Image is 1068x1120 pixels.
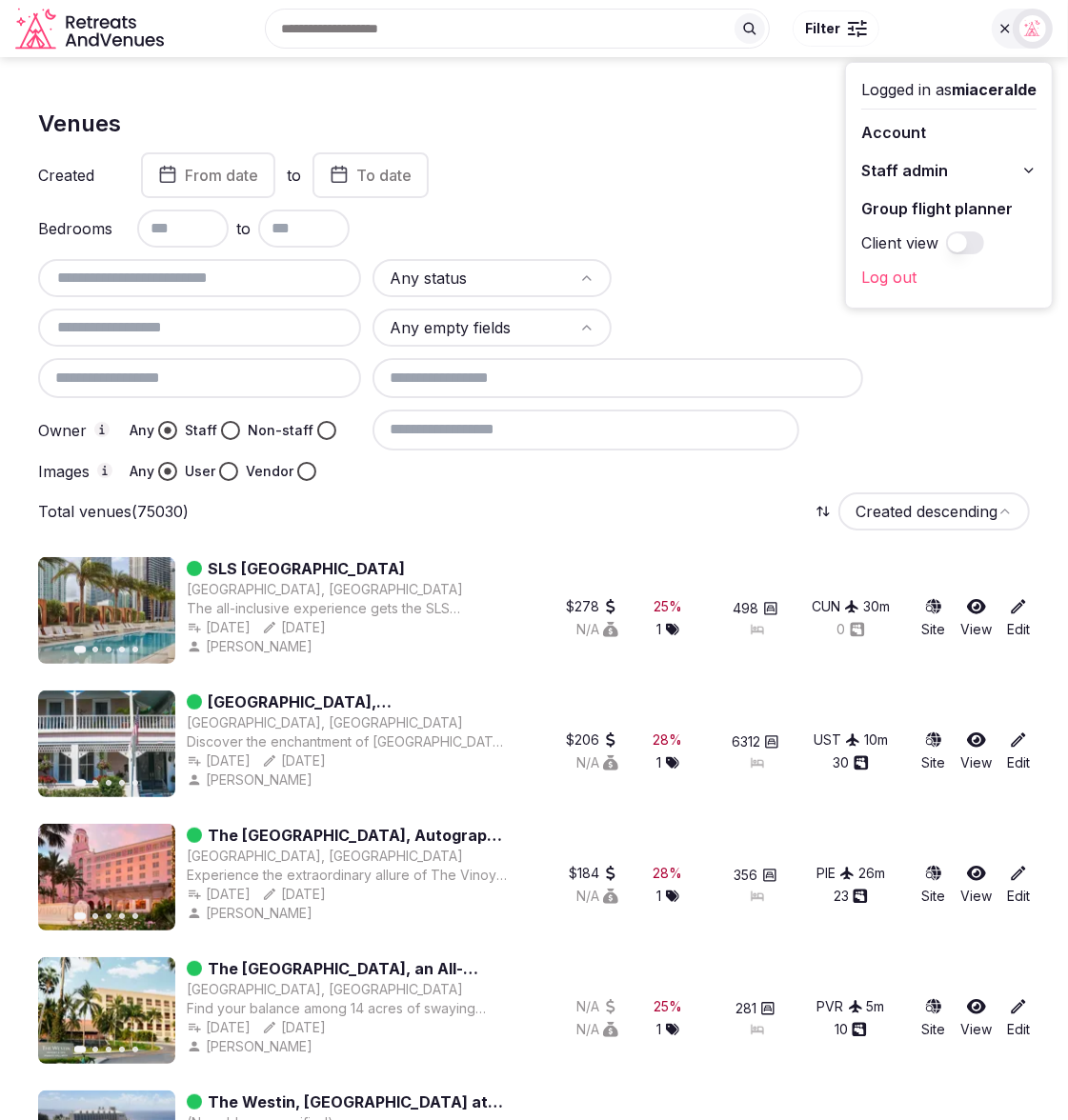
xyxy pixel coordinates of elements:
[576,887,618,906] div: N/A
[867,997,885,1016] button: 5m
[861,262,1037,292] a: Log out
[566,730,618,750] div: $206
[861,78,1037,101] div: Logged in as
[74,779,87,787] button: Go to slide 1
[921,597,945,639] a: Site
[921,864,945,906] a: Site
[187,713,463,732] button: [GEOGRAPHIC_DATA], [GEOGRAPHIC_DATA]
[732,732,779,751] button: 6312
[187,980,463,999] button: [GEOGRAPHIC_DATA], [GEOGRAPHIC_DATA]
[734,599,759,618] span: 498
[187,732,508,751] div: Discover the enchantment of [GEOGRAPHIC_DATA][PERSON_NAME] and [GEOGRAPHIC_DATA], where history d...
[187,885,251,904] div: [DATE]
[805,19,840,38] span: Filter
[119,780,125,786] button: Go to slide 4
[185,166,258,185] span: From date
[106,1047,111,1052] button: Go to slide 3
[92,780,98,786] button: Go to slide 2
[858,864,885,883] div: 26 m
[38,557,175,664] img: Featured image for SLS Playa Mujeres
[960,864,992,906] a: View
[106,780,111,786] button: Go to slide 3
[130,421,154,440] label: Any
[141,152,275,198] button: From date
[657,620,679,639] button: 1
[74,646,87,653] button: Go to slide 1
[812,597,859,616] button: CUN
[732,732,760,751] span: 6312
[657,1020,679,1039] button: 1
[208,957,508,980] a: The [GEOGRAPHIC_DATA], an All-Inclusive Resort and [GEOGRAPHIC_DATA]
[921,730,945,772] button: Site
[654,997,682,1016] button: 25%
[187,904,316,923] button: [PERSON_NAME]
[187,580,463,599] button: [GEOGRAPHIC_DATA], [GEOGRAPHIC_DATA]
[262,1018,326,1037] div: [DATE]
[92,913,98,919] button: Go to slide 2
[262,885,326,904] div: [DATE]
[38,501,189,522] p: Total venues (75030)
[654,730,683,750] button: 28%
[793,10,879,47] button: Filter
[312,152,429,198] button: To date
[861,155,1037,186] button: Staff admin
[187,770,316,790] button: [PERSON_NAME]
[187,866,508,885] div: Experience the extraordinary allure of The Vinoy Resort & Golf Club, Autograph Collection. This h...
[208,1090,508,1113] a: The Westin, [GEOGRAPHIC_DATA] at [GEOGRAPHIC_DATA]
[187,1018,251,1037] div: [DATE]
[960,730,992,772] a: View
[38,221,114,236] label: Bedrooms
[185,462,215,481] label: User
[960,597,992,639] a: View
[814,730,860,750] button: UST
[15,8,168,50] a: Visit the homepage
[861,159,948,182] span: Staff admin
[861,193,1037,224] a: Group flight planner
[834,887,868,906] button: 23
[834,753,869,772] button: 30
[569,864,618,883] button: $184
[566,597,618,616] button: $278
[837,620,865,639] button: 0
[187,751,251,770] button: [DATE]
[817,997,863,1016] div: PVR
[119,913,125,919] button: Go to slide 4
[735,866,758,885] span: 356
[38,108,121,140] h1: Venues
[187,618,251,637] button: [DATE]
[38,824,175,930] img: Featured image for The Vinoy Resort & Golf Club, Autograph Collection
[262,751,326,770] button: [DATE]
[1007,597,1030,639] a: Edit
[861,231,938,254] label: Client view
[576,1020,618,1039] div: N/A
[185,421,217,440] label: Staff
[38,422,114,439] label: Owner
[74,1046,87,1053] button: Go to slide 1
[576,620,618,639] button: N/A
[208,557,405,580] a: SLS [GEOGRAPHIC_DATA]
[187,637,316,656] div: [PERSON_NAME]
[835,1020,867,1039] button: 10
[858,864,885,883] button: 26m
[654,864,683,883] button: 28%
[74,912,87,920] button: Go to slide 1
[1007,864,1030,906] a: Edit
[952,80,1037,99] span: miaceralde
[119,647,125,652] button: Go to slide 4
[208,690,508,713] a: [GEOGRAPHIC_DATA], [GEOGRAPHIC_DATA] & The Beaches
[187,999,508,1018] div: Find your balance among 14 acres of swaying palm trees and fronted by a 410-foot private beach on...
[576,753,618,772] button: N/A
[654,730,683,750] div: 28 %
